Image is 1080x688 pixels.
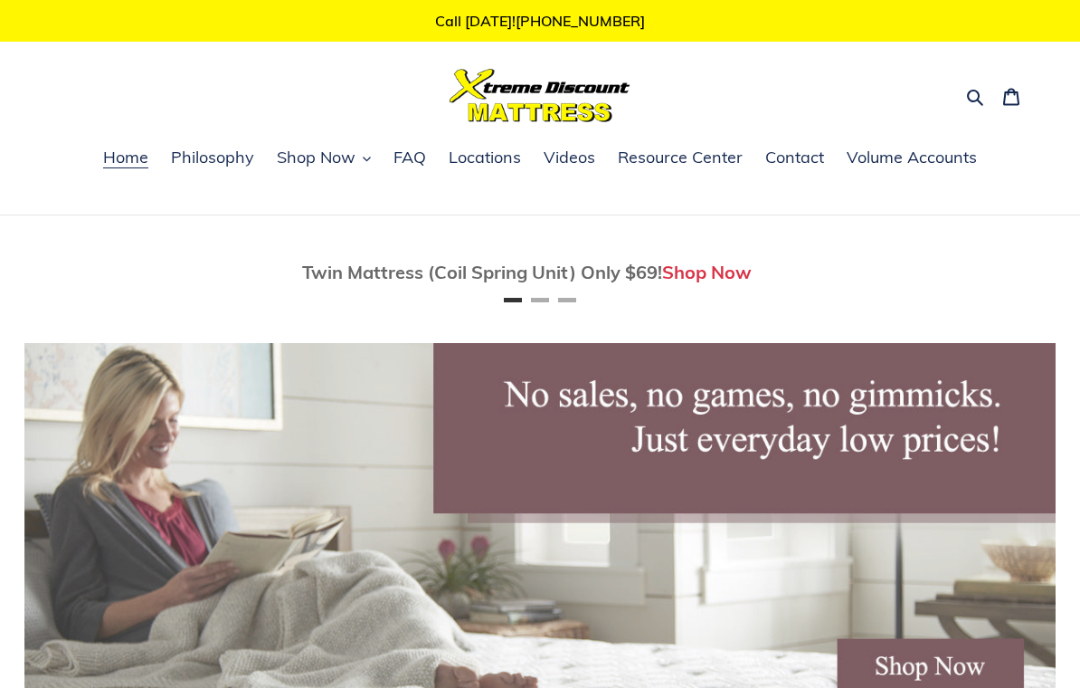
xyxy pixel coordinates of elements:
a: Philosophy [162,145,263,172]
a: Shop Now [662,261,752,283]
span: Shop Now [277,147,355,168]
a: Contact [756,145,833,172]
a: Locations [440,145,530,172]
span: FAQ [393,147,426,168]
span: Locations [449,147,521,168]
span: Philosophy [171,147,254,168]
span: Home [103,147,148,168]
span: Volume Accounts [847,147,977,168]
a: Resource Center [609,145,752,172]
a: FAQ [384,145,435,172]
button: Page 3 [558,298,576,302]
a: Volume Accounts [838,145,986,172]
a: Videos [535,145,604,172]
button: Page 2 [531,298,549,302]
a: Home [94,145,157,172]
img: Xtreme Discount Mattress [450,69,630,122]
button: Shop Now [268,145,380,172]
span: Resource Center [618,147,743,168]
a: [PHONE_NUMBER] [516,12,645,30]
span: Videos [544,147,595,168]
button: Page 1 [504,298,522,302]
span: Twin Mattress (Coil Spring Unit) Only $69! [302,261,662,283]
span: Contact [765,147,824,168]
